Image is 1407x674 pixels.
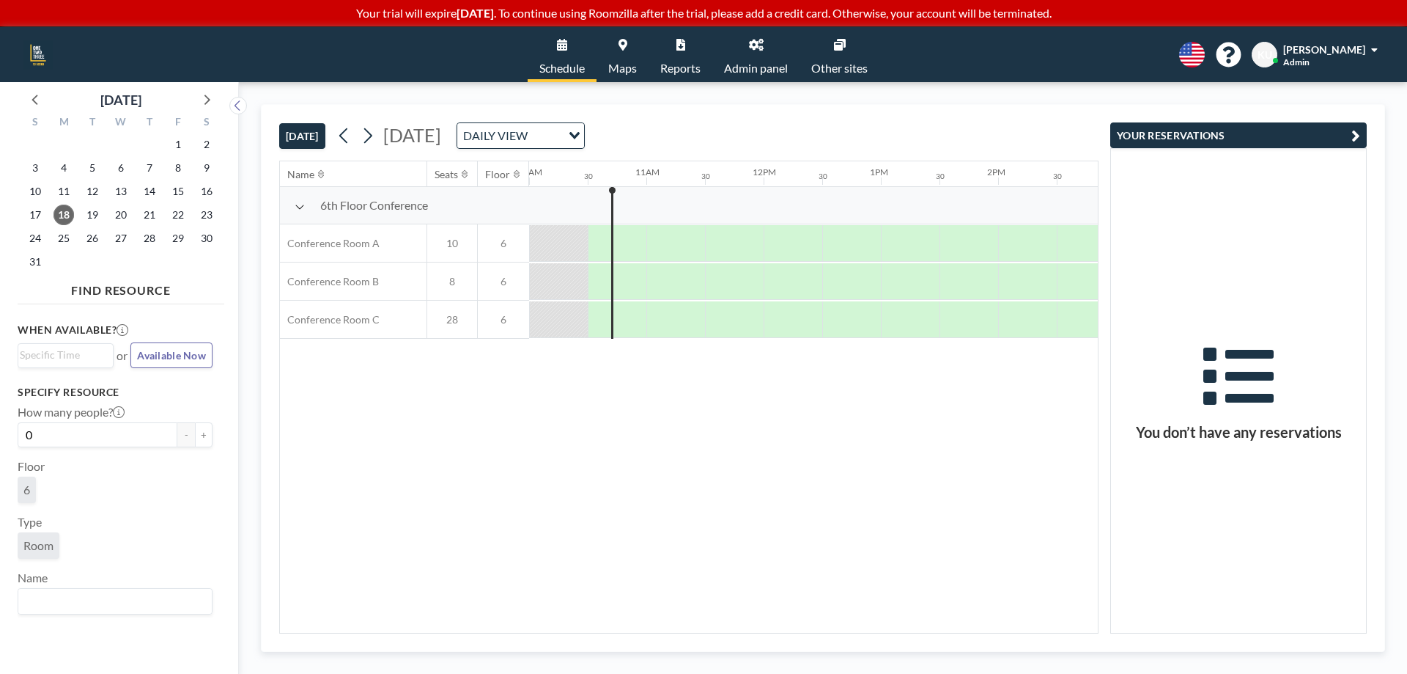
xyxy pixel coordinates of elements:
[139,205,160,225] span: Thursday, August 21, 2025
[280,313,380,326] span: Conference Room C
[1283,43,1365,56] span: [PERSON_NAME]
[18,344,113,366] div: Search for option
[987,166,1005,177] div: 2PM
[25,205,45,225] span: Sunday, August 17, 2025
[753,166,776,177] div: 12PM
[25,181,45,202] span: Sunday, August 10, 2025
[111,158,131,178] span: Wednesday, August 6, 2025
[435,168,458,181] div: Seats
[279,123,325,149] button: [DATE]
[532,126,560,145] input: Search for option
[137,349,206,362] span: Available Now
[25,228,45,249] span: Sunday, August 24, 2025
[82,228,103,249] span: Tuesday, August 26, 2025
[18,386,213,399] h3: Specify resource
[23,40,53,70] img: organization-logo
[528,27,597,82] a: Schedule
[18,571,48,585] label: Name
[78,114,107,133] div: T
[799,27,879,82] a: Other sites
[701,172,710,181] div: 30
[196,181,217,202] span: Saturday, August 16, 2025
[82,205,103,225] span: Tuesday, August 19, 2025
[168,158,188,178] span: Friday, August 8, 2025
[20,592,204,611] input: Search for option
[25,158,45,178] span: Sunday, August 3, 2025
[25,252,45,272] span: Sunday, August 31, 2025
[1283,56,1310,67] span: Admin
[18,277,224,298] h4: FIND RESOURCE
[320,198,428,213] span: 6th Floor Conference
[608,62,637,74] span: Maps
[478,275,529,288] span: 6
[18,515,42,530] label: Type
[724,62,788,74] span: Admin panel
[168,205,188,225] span: Friday, August 22, 2025
[383,124,441,146] span: [DATE]
[1258,48,1272,62] span: KU
[660,62,701,74] span: Reports
[712,27,799,82] a: Admin panel
[819,172,827,181] div: 30
[18,405,125,420] label: How many people?
[635,166,660,177] div: 11AM
[1053,172,1062,181] div: 30
[280,237,380,250] span: Conference Room A
[460,126,531,145] span: DAILY VIEW
[457,6,494,20] b: [DATE]
[21,114,50,133] div: S
[195,422,213,447] button: +
[82,158,103,178] span: Tuesday, August 5, 2025
[478,313,529,326] span: 6
[20,347,105,363] input: Search for option
[280,275,379,288] span: Conference Room B
[111,181,131,202] span: Wednesday, August 13, 2025
[811,62,868,74] span: Other sites
[457,123,584,148] div: Search for option
[936,172,945,181] div: 30
[23,483,30,497] span: 6
[163,114,192,133] div: F
[139,228,160,249] span: Thursday, August 28, 2025
[111,205,131,225] span: Wednesday, August 20, 2025
[1111,423,1366,442] h3: You don’t have any reservations
[649,27,712,82] a: Reports
[117,348,128,363] span: or
[196,228,217,249] span: Saturday, August 30, 2025
[130,343,213,368] button: Available Now
[18,459,45,474] label: Floor
[584,172,593,181] div: 30
[111,228,131,249] span: Wednesday, August 27, 2025
[539,62,585,74] span: Schedule
[196,158,217,178] span: Saturday, August 9, 2025
[168,134,188,155] span: Friday, August 1, 2025
[485,168,510,181] div: Floor
[139,181,160,202] span: Thursday, August 14, 2025
[168,228,188,249] span: Friday, August 29, 2025
[427,275,477,288] span: 8
[427,313,477,326] span: 28
[177,422,195,447] button: -
[50,114,78,133] div: M
[82,181,103,202] span: Tuesday, August 12, 2025
[53,181,74,202] span: Monday, August 11, 2025
[196,134,217,155] span: Saturday, August 2, 2025
[168,181,188,202] span: Friday, August 15, 2025
[1110,122,1367,148] button: YOUR RESERVATIONS
[518,166,542,177] div: 10AM
[18,589,212,614] div: Search for option
[135,114,163,133] div: T
[139,158,160,178] span: Thursday, August 7, 2025
[53,158,74,178] span: Monday, August 4, 2025
[287,168,314,181] div: Name
[870,166,888,177] div: 1PM
[107,114,136,133] div: W
[196,205,217,225] span: Saturday, August 23, 2025
[100,89,141,110] div: [DATE]
[53,228,74,249] span: Monday, August 25, 2025
[192,114,221,133] div: S
[427,237,477,250] span: 10
[23,538,53,553] span: Room
[597,27,649,82] a: Maps
[478,237,529,250] span: 6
